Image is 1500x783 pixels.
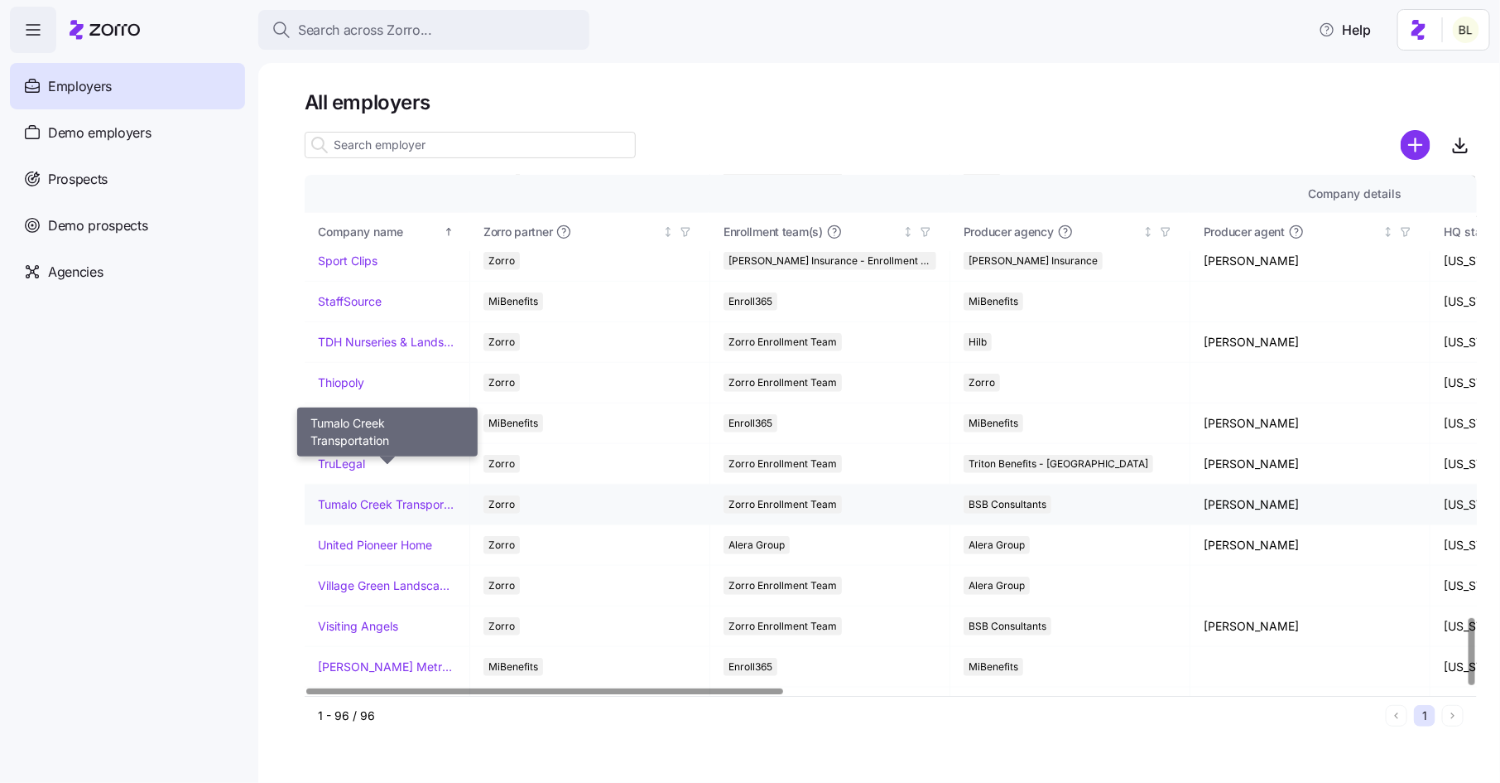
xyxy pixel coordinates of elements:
[728,617,837,636] span: Zorro Enrollment Team
[724,224,823,240] span: Enrollment team(s)
[662,226,674,238] div: Not sorted
[488,495,515,514] span: Zorro
[969,374,995,392] span: Zorro
[48,123,151,143] span: Demo employers
[443,226,454,238] div: Sorted ascending
[48,169,108,190] span: Prospects
[318,578,456,594] a: Village Green Landscapes
[1204,224,1285,240] span: Producer agent
[318,537,432,553] a: United Pioneer Home
[488,374,515,392] span: Zorro
[969,455,1148,473] span: Triton Benefits - [GEOGRAPHIC_DATA]
[488,292,538,311] span: MiBenefits
[728,536,785,554] span: Alera Group
[488,536,515,554] span: Zorro
[10,109,245,156] a: Demo employers
[1190,213,1430,251] th: Producer agentNot sorted
[728,455,837,473] span: Zorro Enrollment Team
[488,577,515,595] span: Zorro
[318,496,456,513] a: Tumalo Creek Transportation
[488,658,538,676] span: MiBenefits
[1190,485,1430,525] td: [PERSON_NAME]
[10,63,245,109] a: Employers
[728,414,772,433] span: Enroll365
[10,202,245,249] a: Demo prospects
[728,333,837,351] span: Zorro Enrollment Team
[728,292,772,311] span: Enroll365
[728,374,837,392] span: Zorro Enrollment Team
[1190,322,1430,363] td: [PERSON_NAME]
[48,76,112,97] span: Employers
[318,456,365,472] a: TruLegal
[1190,607,1430,647] td: [PERSON_NAME]
[902,226,914,238] div: Not sorted
[48,215,148,236] span: Demo prospects
[488,617,515,636] span: Zorro
[488,252,515,270] span: Zorro
[728,495,837,514] span: Zorro Enrollment Team
[318,618,398,635] a: Visiting Angels
[1190,444,1430,485] td: [PERSON_NAME]
[710,213,950,251] th: Enrollment team(s)Not sorted
[969,577,1025,595] span: Alera Group
[318,375,364,391] a: Thiopoly
[318,708,1379,724] div: 1 - 96 / 96
[1382,226,1394,238] div: Not sorted
[318,293,382,310] a: StaffSource
[964,224,1054,240] span: Producer agency
[1142,226,1154,238] div: Not sorted
[298,20,432,41] span: Search across Zorro...
[969,536,1025,554] span: Alera Group
[1453,17,1479,43] img: 2fabda6663eee7a9d0b710c60bc473af
[1190,525,1430,566] td: [PERSON_NAME]
[969,658,1018,676] span: MiBenefits
[318,253,377,269] a: Sport Clips
[305,213,470,251] th: Company nameSorted ascending
[305,132,636,158] input: Search employer
[318,334,456,350] a: TDH Nurseries & Landscaping
[1190,241,1430,282] td: [PERSON_NAME]
[728,252,931,270] span: [PERSON_NAME] Insurance - Enrollment Team
[318,659,456,675] a: [PERSON_NAME] Metropolitan Housing Authority
[488,414,538,433] span: MiBenefits
[969,292,1018,311] span: MiBenefits
[1401,130,1430,160] svg: add icon
[969,414,1018,433] span: MiBenefits
[969,252,1098,270] span: [PERSON_NAME] Insurance
[969,495,1046,514] span: BSB Consultants
[1386,705,1407,727] button: Previous page
[969,617,1046,636] span: BSB Consultants
[488,455,515,473] span: Zorro
[318,223,440,241] div: Company name
[488,333,515,351] span: Zorro
[1442,705,1464,727] button: Next page
[48,262,103,283] span: Agencies
[728,658,772,676] span: Enroll365
[950,213,1190,251] th: Producer agencyNot sorted
[258,10,589,50] button: Search across Zorro...
[1305,13,1384,46] button: Help
[10,249,245,295] a: Agencies
[483,224,552,240] span: Zorro partner
[969,333,987,351] span: Hilb
[305,89,1477,115] h1: All employers
[470,213,710,251] th: Zorro partnerNot sorted
[10,156,245,202] a: Prospects
[1190,404,1430,444] td: [PERSON_NAME]
[318,415,448,432] a: Transcendent Company
[1319,20,1371,40] span: Help
[728,577,837,595] span: Zorro Enrollment Team
[1414,705,1435,727] button: 1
